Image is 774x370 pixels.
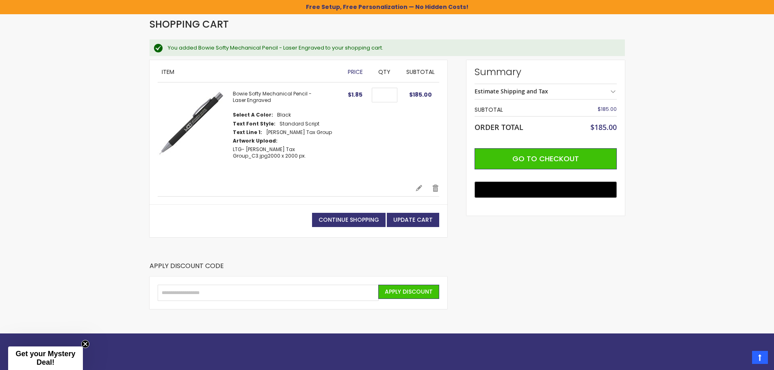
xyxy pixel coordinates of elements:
span: Apply Discount [385,288,433,296]
button: Close teaser [81,340,89,348]
span: Subtotal [406,68,435,76]
dt: Select A Color [233,112,273,118]
div: You added Bowie Softy Mechanical Pencil - Laser Engraved to your shopping cart. [168,44,617,52]
span: $185.00 [409,91,432,99]
span: Go to Checkout [512,154,579,164]
span: Shopping Cart [150,17,229,31]
a: Continue Shopping [312,213,386,227]
a: LTG- [PERSON_NAME] Tax Group_C3.jpg [233,146,295,159]
strong: Estimate Shipping and Tax [475,87,548,95]
th: Subtotal [475,104,569,116]
span: Continue Shopping [319,216,379,224]
dd: Black [277,112,291,118]
dt: Artwork Upload [233,138,278,144]
a: Bowie Softy Mechanical Pencil - Laser Engraved [233,90,312,104]
button: Go to Checkout [475,148,617,169]
button: Buy with GPay [475,182,617,198]
span: Get your Mystery Deal! [15,350,75,366]
strong: Summary [475,65,617,78]
span: Update Cart [393,216,433,224]
dt: Text Font Style [233,121,275,127]
div: Get your Mystery Deal!Close teaser [8,346,83,370]
span: $185.00 [598,106,617,113]
button: Update Cart [387,213,439,227]
span: $185.00 [590,122,617,132]
dd: [PERSON_NAME] Tax Group [266,129,332,136]
span: Item [162,68,174,76]
dt: Text Line 1 [233,129,262,136]
a: Top [752,351,768,364]
strong: Apply Discount Code [150,262,224,277]
dd: 2000 x 2000 px. [233,146,340,159]
span: Qty [378,68,390,76]
span: Price [348,68,363,76]
dd: Standard Script [280,121,319,127]
span: $1.85 [348,91,362,99]
a: Bowie Softy Mechanical Pencil - Laser Engraved-Black [158,91,233,176]
strong: Order Total [475,121,523,132]
img: Bowie Softy Mechanical Pencil - Laser Engraved-Black [158,91,225,158]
